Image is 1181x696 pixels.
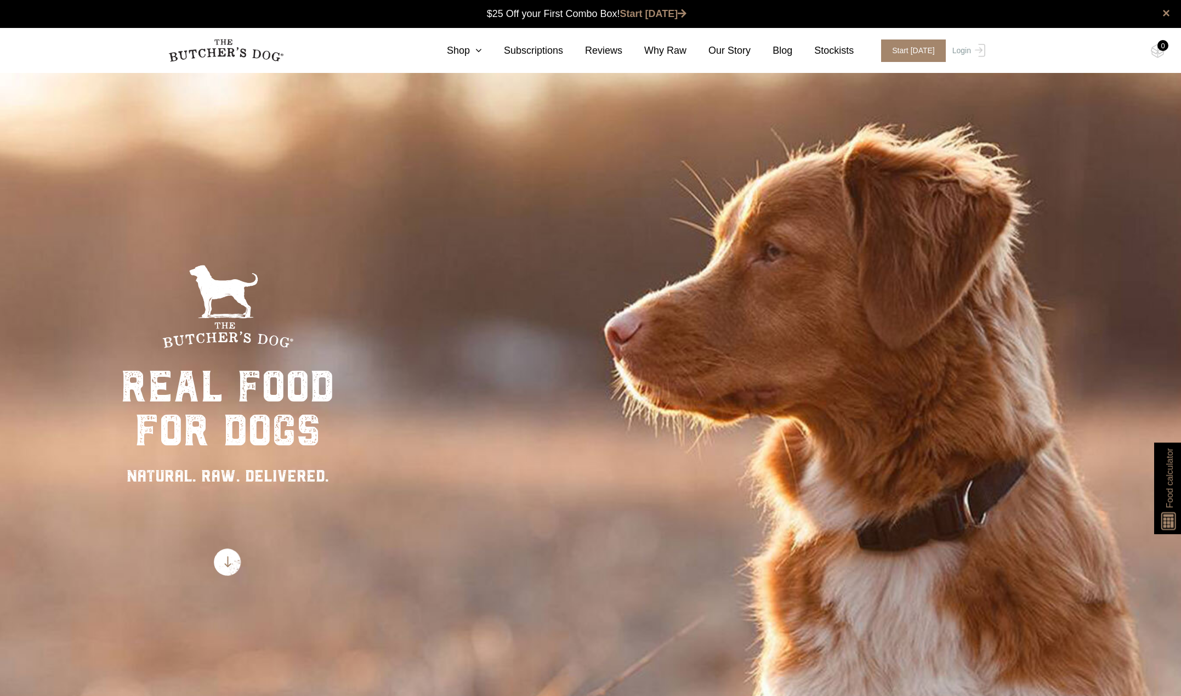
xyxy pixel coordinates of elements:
div: NATURAL. RAW. DELIVERED. [121,463,334,488]
a: Login [950,39,985,62]
a: Subscriptions [482,43,563,58]
a: Reviews [563,43,622,58]
a: close [1162,7,1170,20]
a: Start [DATE] [870,39,950,62]
div: real food for dogs [121,365,334,452]
a: Stockists [792,43,854,58]
a: Our Story [686,43,751,58]
div: 0 [1157,40,1168,51]
a: Why Raw [622,43,686,58]
a: Start [DATE] [620,8,687,19]
a: Blog [751,43,792,58]
span: Food calculator [1163,448,1176,508]
img: TBD_Cart-Empty.png [1151,44,1165,58]
span: Start [DATE] [881,39,946,62]
a: Shop [425,43,482,58]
